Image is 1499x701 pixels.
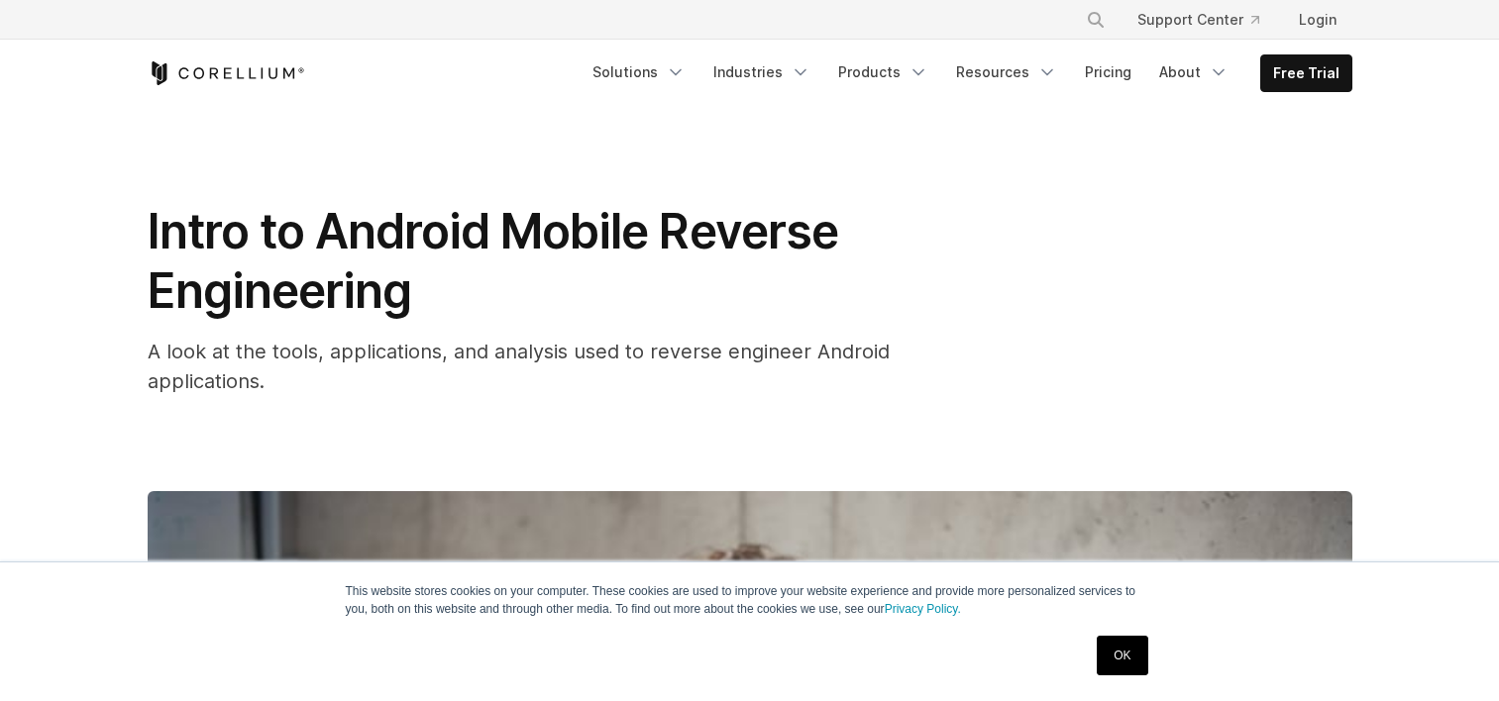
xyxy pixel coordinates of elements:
a: OK [1097,636,1147,675]
a: Industries [701,54,822,90]
a: Products [826,54,940,90]
a: Solutions [581,54,697,90]
a: About [1147,54,1240,90]
a: Free Trial [1261,55,1351,91]
p: This website stores cookies on your computer. These cookies are used to improve your website expe... [346,582,1154,618]
button: Search [1078,2,1114,38]
a: Pricing [1073,54,1143,90]
a: Support Center [1122,2,1275,38]
a: Resources [944,54,1069,90]
a: Corellium Home [148,61,305,85]
div: Navigation Menu [581,54,1352,92]
span: Intro to Android Mobile Reverse Engineering [148,202,838,320]
div: Navigation Menu [1062,2,1352,38]
span: A look at the tools, applications, and analysis used to reverse engineer Android applications. [148,340,890,393]
a: Login [1283,2,1352,38]
a: Privacy Policy. [885,602,961,616]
